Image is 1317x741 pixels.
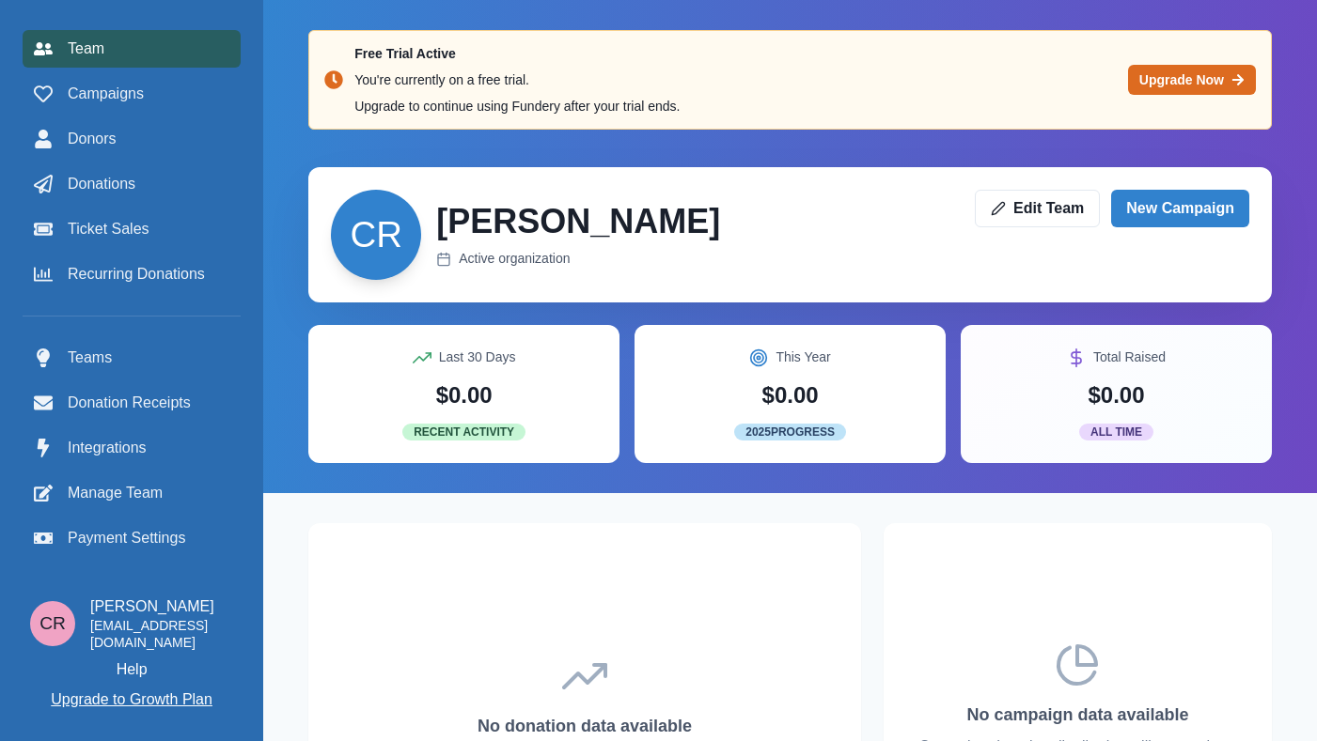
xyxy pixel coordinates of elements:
a: Recurring Donations [23,255,241,293]
p: This Year [776,347,830,367]
span: Manage Team [68,482,163,504]
p: Upgrade to continue using Fundery after your trial ends. [354,95,1128,117]
a: Donors [23,120,241,158]
p: $0.00 [762,378,819,412]
span: Donation Receipts [68,392,191,414]
a: Manage Team [23,474,241,512]
p: Last 30 Days [439,347,516,367]
p: [PERSON_NAME] [90,595,233,618]
div: Free Trial Active [354,42,1121,65]
a: Edit Team [975,190,1100,227]
a: Donation Receipts [23,384,241,422]
span: Payment Settings [68,527,185,549]
span: 2025 Progress [734,424,846,440]
div: Connor Reaumond [39,614,66,632]
a: New Campaign [1111,190,1249,227]
p: $0.00 [436,378,493,412]
p: Upgrade to Growth Plan [51,688,212,711]
span: Ticket Sales [68,218,149,240]
a: Teams [23,339,241,377]
p: No campaign data available [966,702,1188,728]
span: Donations [68,173,135,195]
p: You're currently on a free trial. [354,69,1128,91]
a: Payment Settings [23,519,241,557]
p: Active organization [459,249,570,269]
a: Donations [23,165,241,203]
h2: [PERSON_NAME] [436,201,720,241]
p: No donation data available [478,714,692,739]
span: All Time [1079,424,1153,440]
a: Ticket Sales [23,210,241,248]
span: Campaigns [68,83,144,105]
span: Donors [68,128,117,150]
p: Total Raised [1093,347,1166,367]
a: Help [117,658,148,681]
div: Connor Reaumond [350,217,401,253]
a: Team [23,30,241,68]
a: Integrations [23,429,241,467]
p: $0.00 [1089,378,1145,412]
a: Upgrade Now [1128,65,1256,95]
span: Teams [68,347,112,369]
span: Recent Activity [402,424,525,440]
span: Recurring Donations [68,263,205,286]
p: [EMAIL_ADDRESS][DOMAIN_NAME] [90,618,233,651]
a: Campaigns [23,75,241,113]
span: Team [68,38,104,60]
span: Integrations [68,437,147,459]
